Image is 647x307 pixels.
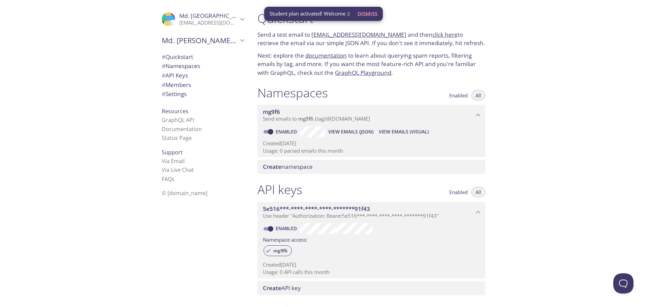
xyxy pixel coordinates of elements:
[162,62,165,70] span: #
[172,175,175,183] span: s
[263,147,480,154] p: Usage: 0 parsed emails this month
[257,30,485,48] p: Send a test email to and then to retrieve the email via our simple JSON API. If you don't see it ...
[263,261,480,268] p: Created [DATE]
[263,140,480,147] p: Created [DATE]
[263,269,480,276] p: Usage: 0 API calls this month
[162,71,188,79] span: API Keys
[326,126,376,137] button: View Emails (JSON)
[162,53,165,61] span: #
[257,105,485,126] div: mg9f6 namespace
[156,8,249,30] div: Md. Noyon Hassan
[376,126,431,137] button: View Emails (Visual)
[162,189,207,197] span: © [DOMAIN_NAME]
[270,10,349,17] span: Student plan activated! Welcome :)
[257,11,485,26] h1: Quickstart
[275,225,300,232] a: Enabled
[269,248,291,254] span: mg9f6
[263,284,281,292] span: Create
[263,163,281,171] span: Create
[162,90,165,98] span: #
[162,71,165,79] span: #
[162,53,193,61] span: Quickstart
[471,90,485,100] button: All
[305,52,347,59] a: documentation
[257,160,485,174] div: Create namespace
[328,128,373,136] span: View Emails (JSON)
[257,281,485,295] div: Create API Key
[298,115,313,122] span: mg9f6
[162,125,202,133] a: Documentation
[358,9,377,18] span: Dismiss
[335,69,391,76] a: GraphQL Playground
[432,31,458,38] a: click here
[162,175,175,183] a: FAQ
[263,284,301,292] span: API key
[156,80,249,90] div: Members
[156,89,249,99] div: Team Settings
[162,134,192,142] a: Status Page
[162,166,194,174] a: Via Live Chat
[263,108,280,116] span: mg9f6
[156,71,249,80] div: API Keys
[263,115,370,122] span: Send emails to . {tag} @[DOMAIN_NAME]
[156,32,249,49] div: Md. Noyon's team
[162,81,165,89] span: #
[355,7,380,20] button: Dismiss
[156,52,249,62] div: Quickstart
[179,20,238,26] p: [EMAIL_ADDRESS][DOMAIN_NAME]
[445,90,472,100] button: Enabled
[264,245,292,256] div: mg9f6
[162,108,188,115] span: Resources
[263,234,307,244] label: Namespace access:
[162,81,191,89] span: Members
[179,12,295,20] span: Md. [GEOGRAPHIC_DATA] [PERSON_NAME]
[162,62,200,70] span: Namespaces
[311,31,406,38] a: [EMAIL_ADDRESS][DOMAIN_NAME]
[445,187,472,197] button: Enabled
[162,149,183,156] span: Support
[379,128,429,136] span: View Emails (Visual)
[162,90,187,98] span: Settings
[275,128,300,135] a: Enabled
[263,163,313,171] span: namespace
[162,36,238,45] span: Md. [PERSON_NAME]'s team
[162,116,194,124] a: GraphQL API
[156,61,249,71] div: Namespaces
[613,273,634,294] iframe: Help Scout Beacon - Open
[257,51,485,77] p: Next: explore the to learn about querying spam reports, filtering emails by tag, and more. If you...
[257,85,328,100] h1: Namespaces
[257,182,302,197] h1: API keys
[162,157,185,165] a: Via Email
[471,187,485,197] button: All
